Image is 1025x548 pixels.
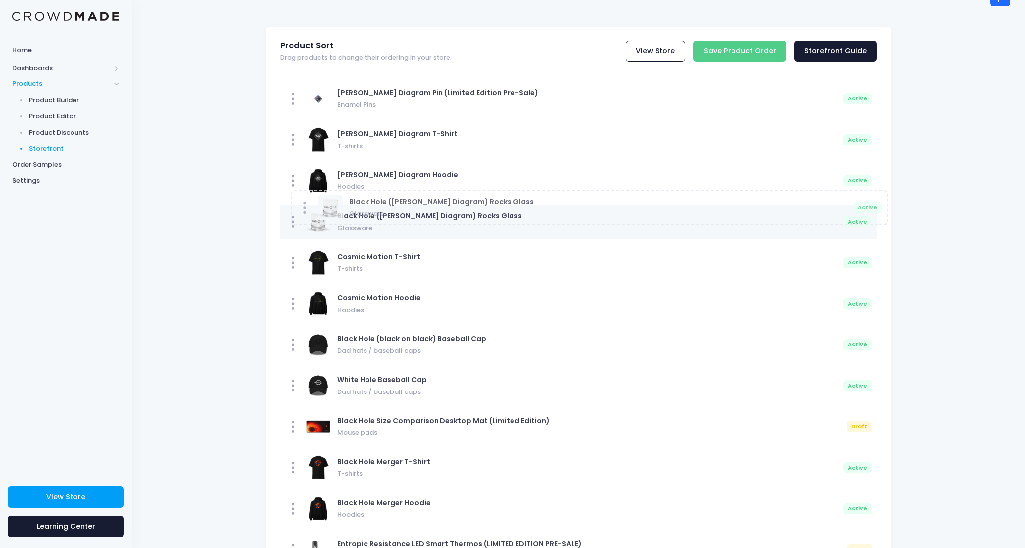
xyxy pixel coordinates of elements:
[337,262,840,274] span: T-shirts
[337,293,421,303] span: Cosmic Motion Hoodie
[843,216,872,227] div: Active
[280,41,333,51] span: Product Sort
[843,462,872,473] div: Active
[337,334,486,344] span: Black Hole (black on black) Baseball Cap
[337,211,522,221] span: Black Hole ([PERSON_NAME] Diagram) Rocks Glass
[337,457,430,467] span: Black Hole Merger T-Shirt
[337,416,550,426] span: Black Hole Size Comparison Desktop Mat (Limited Edition)
[794,41,877,62] a: Storefront Guide
[626,41,685,62] a: View Store
[337,98,840,110] span: Enamel Pins
[843,257,872,268] div: Active
[847,421,872,432] div: Draft
[337,508,840,520] span: Hoodies
[29,111,120,121] span: Product Editor
[843,93,872,104] div: Active
[12,176,119,186] span: Settings
[12,79,111,89] span: Products
[843,503,872,514] div: Active
[8,486,124,508] a: View Store
[843,134,872,145] div: Active
[337,170,458,180] span: [PERSON_NAME] Diagram Hoodie
[337,467,840,478] span: T-shirts
[843,380,872,391] div: Active
[843,298,872,309] div: Active
[37,521,95,531] span: Learning Center
[29,95,120,105] span: Product Builder
[337,180,840,192] span: Hoodies
[337,303,840,314] span: Hoodies
[843,339,872,350] div: Active
[12,45,119,55] span: Home
[12,160,119,170] span: Order Samples
[29,128,120,138] span: Product Discounts
[337,344,840,356] span: Dad hats / baseball caps
[8,516,124,537] a: Learning Center
[337,498,431,508] span: Black Hole Merger Hoodie
[337,375,427,385] span: White Hole Baseball Cap
[337,221,840,233] span: Glassware
[12,63,111,73] span: Dashboards
[337,129,458,139] span: [PERSON_NAME] Diagram T-Shirt
[693,41,786,62] input: Save Product Order
[46,492,85,502] span: View Store
[843,175,872,186] div: Active
[337,385,840,396] span: Dad hats / baseball caps
[337,139,840,151] span: T-shirts
[337,426,843,438] span: Mouse pads
[12,12,119,21] img: Logo
[280,54,452,62] span: Drag products to change their ordering in your store.
[337,88,538,98] span: [PERSON_NAME] Diagram Pin (Limited Edition Pre-Sale)
[337,252,420,262] span: Cosmic Motion T-Shirt
[29,144,120,154] span: Storefront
